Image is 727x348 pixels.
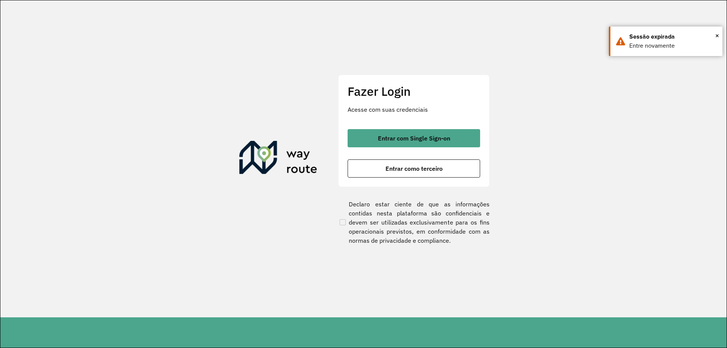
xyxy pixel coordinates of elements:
span: Entrar com Single Sign-on [378,135,450,141]
p: Acesse com suas credenciais [348,105,480,114]
div: Sessão expirada [629,32,717,41]
label: Declaro estar ciente de que as informações contidas nesta plataforma são confidenciais e devem se... [338,200,490,245]
span: Entrar como terceiro [385,165,443,172]
button: button [348,129,480,147]
button: Close [715,30,719,41]
button: button [348,159,480,178]
span: × [715,30,719,41]
div: Entre novamente [629,41,717,50]
h2: Fazer Login [348,84,480,98]
img: Roteirizador AmbevTech [239,141,317,177]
